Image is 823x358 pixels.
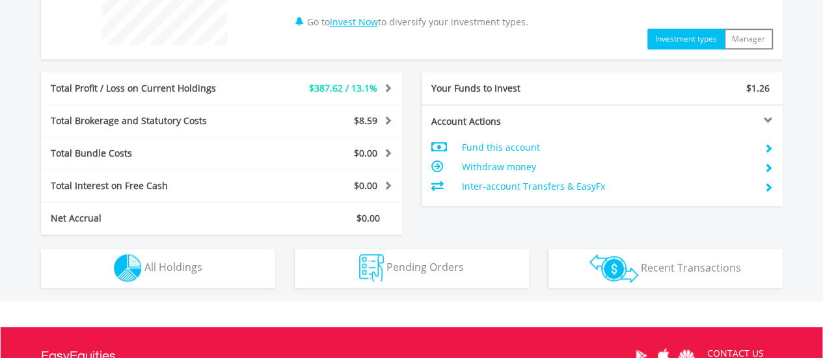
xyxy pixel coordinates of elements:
[647,29,725,49] button: Investment types
[461,157,753,177] td: Withdraw money
[354,179,377,192] span: $0.00
[41,179,252,192] div: Total Interest on Free Cash
[354,147,377,159] span: $0.00
[461,177,753,196] td: Inter-account Transfers & EasyFx
[330,16,378,28] a: Invest Now
[422,82,602,95] div: Your Funds to Invest
[309,82,377,94] span: $387.62 / 13.1%
[641,260,741,274] span: Recent Transactions
[41,147,252,160] div: Total Bundle Costs
[461,138,753,157] td: Fund this account
[41,82,252,95] div: Total Profit / Loss on Current Holdings
[386,260,464,274] span: Pending Orders
[354,114,377,127] span: $8.59
[114,254,142,282] img: holdings-wht.png
[724,29,773,49] button: Manager
[41,212,252,225] div: Net Accrual
[41,114,252,127] div: Total Brokerage and Statutory Costs
[41,249,275,288] button: All Holdings
[548,249,783,288] button: Recent Transactions
[295,249,529,288] button: Pending Orders
[357,212,380,224] span: $0.00
[144,260,202,274] span: All Holdings
[589,254,638,283] img: transactions-zar-wht.png
[359,254,384,282] img: pending_instructions-wht.png
[422,115,602,128] div: Account Actions
[746,82,770,94] span: $1.26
